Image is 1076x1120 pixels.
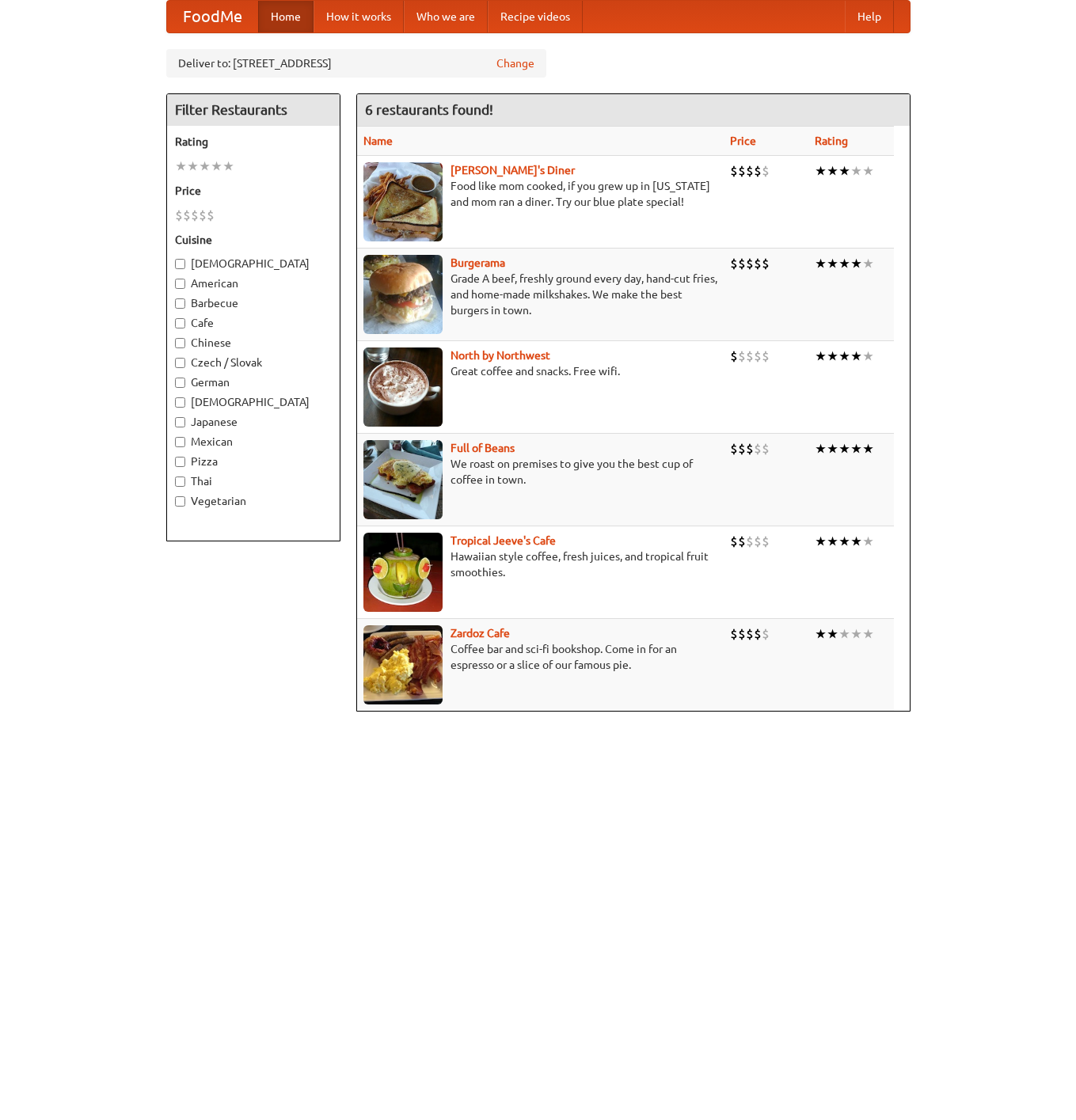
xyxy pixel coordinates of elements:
[175,374,332,390] label: German
[175,454,332,469] label: Pizza
[187,158,199,175] li: ★
[827,440,838,457] li: ★
[746,440,754,457] li: $
[175,378,185,388] input: German
[363,440,443,519] img: beans.jpg
[175,259,185,269] input: [DEMOGRAPHIC_DATA]
[363,625,443,704] img: zardoz.jpg
[175,493,332,509] label: Vegetarian
[738,162,746,180] li: $
[451,627,510,640] b: Zardoz Cafe
[762,255,770,272] li: $
[175,476,185,487] input: Thai
[762,347,770,365] li: $
[404,1,488,32] a: Who we are
[850,533,862,550] li: ★
[175,434,332,450] label: Mexican
[762,533,770,550] li: $
[746,347,754,365] li: $
[363,178,717,210] p: Food like mom cooked, if you grew up in [US_STATE] and mom ran a diner. Try our blue plate special!
[175,279,185,289] input: American
[451,534,556,547] a: Tropical Jeeve's Cafe
[850,625,862,643] li: ★
[850,440,862,457] li: ★
[363,533,443,612] img: jeeves.jpg
[754,440,762,457] li: $
[746,625,754,643] li: $
[175,473,332,489] label: Thai
[363,271,717,318] p: Grade A beef, freshly ground every day, hand-cut fries, and home-made milkshakes. We make the bes...
[746,162,754,180] li: $
[738,533,746,550] li: $
[175,457,185,467] input: Pizza
[451,256,505,269] a: Burgerama
[738,347,746,365] li: $
[451,164,575,177] a: [PERSON_NAME]'s Diner
[175,335,332,351] label: Chinese
[746,255,754,272] li: $
[862,533,874,550] li: ★
[746,533,754,550] li: $
[815,625,827,643] li: ★
[363,162,443,241] img: sallys.jpg
[363,456,717,488] p: We roast on premises to give you the best cup of coffee in town.
[175,134,332,150] h5: Rating
[363,363,717,379] p: Great coffee and snacks. Free wifi.
[815,135,848,147] a: Rating
[815,255,827,272] li: ★
[827,255,838,272] li: ★
[850,347,862,365] li: ★
[363,549,717,580] p: Hawaiian style coffee, fresh juices, and tropical fruit smoothies.
[175,394,332,410] label: [DEMOGRAPHIC_DATA]
[191,207,199,224] li: $
[815,440,827,457] li: ★
[175,414,332,430] label: Japanese
[730,347,738,365] li: $
[827,625,838,643] li: ★
[258,1,314,32] a: Home
[730,440,738,457] li: $
[175,437,185,447] input: Mexican
[451,349,550,362] a: North by Northwest
[183,207,191,224] li: $
[730,162,738,180] li: $
[363,255,443,334] img: burgerama.jpg
[175,207,183,224] li: $
[827,347,838,365] li: ★
[738,625,746,643] li: $
[838,440,850,457] li: ★
[838,625,850,643] li: ★
[175,315,332,331] label: Cafe
[199,207,207,224] li: $
[175,397,185,408] input: [DEMOGRAPHIC_DATA]
[762,162,770,180] li: $
[175,496,185,507] input: Vegetarian
[363,135,393,147] a: Name
[754,533,762,550] li: $
[365,102,493,117] ng-pluralize: 6 restaurants found!
[166,49,546,78] div: Deliver to: [STREET_ADDRESS]
[754,162,762,180] li: $
[730,625,738,643] li: $
[363,347,443,427] img: north.jpg
[838,533,850,550] li: ★
[730,135,756,147] a: Price
[815,347,827,365] li: ★
[175,256,332,271] label: [DEMOGRAPHIC_DATA]
[754,255,762,272] li: $
[175,318,185,328] input: Cafe
[167,94,340,126] h4: Filter Restaurants
[175,275,332,291] label: American
[175,298,185,309] input: Barbecue
[815,162,827,180] li: ★
[738,440,746,457] li: $
[175,417,185,427] input: Japanese
[730,533,738,550] li: $
[730,255,738,272] li: $
[167,1,258,32] a: FoodMe
[838,162,850,180] li: ★
[451,442,515,454] a: Full of Beans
